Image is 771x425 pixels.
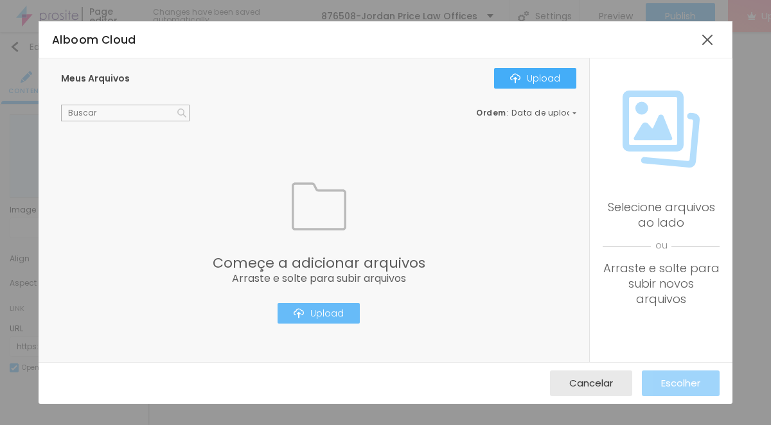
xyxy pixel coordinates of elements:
span: Arraste e solte para subir arquivos [213,273,425,284]
span: Data de upload [511,109,578,117]
span: ou [603,230,720,261]
div: : [476,109,576,117]
button: Escolher [642,370,720,396]
div: Upload [294,308,344,318]
span: Cancelar [569,377,613,388]
div: Selecione arquivos ao lado Arraste e solte para subir novos arquivos [603,200,720,307]
button: Cancelar [550,370,632,396]
img: Icone [177,108,186,117]
span: Ordem [476,107,506,118]
div: Upload [510,73,560,83]
button: IconeUpload [278,303,360,324]
button: IconeUpload [494,68,576,89]
span: Meus Arquivos [61,72,130,85]
span: Começe a adicionar arquivos [213,256,425,270]
span: Alboom Cloud [52,32,136,48]
input: Buscar [61,105,190,121]
img: Icone [510,73,520,83]
img: Icone [623,91,700,168]
span: Escolher [661,377,700,388]
img: Icone [292,179,346,234]
img: Icone [294,308,304,318]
